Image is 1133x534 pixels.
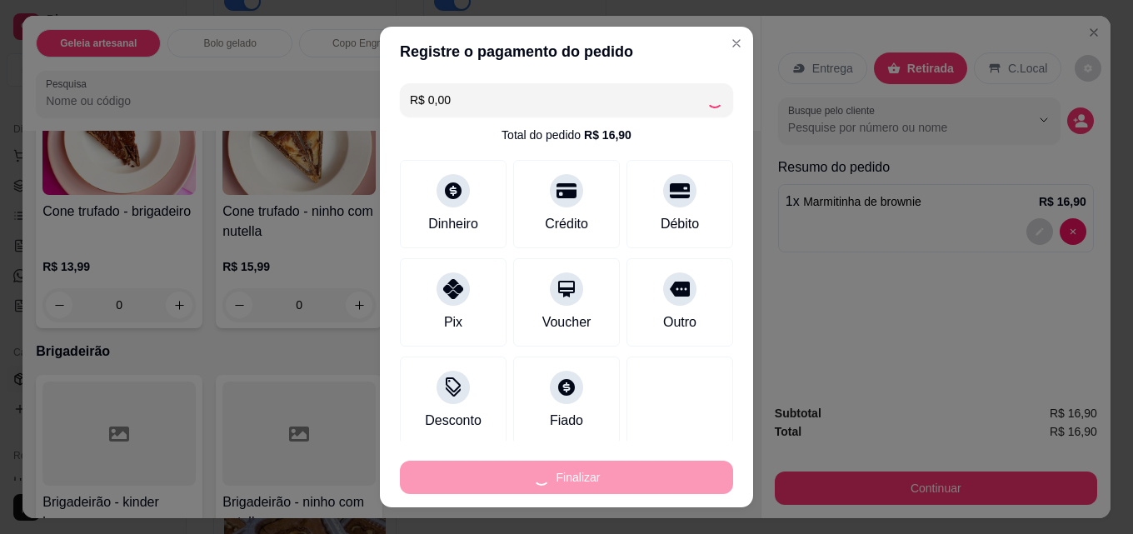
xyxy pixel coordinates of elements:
div: Total do pedido [502,127,631,143]
div: Fiado [550,411,583,431]
div: Outro [663,312,696,332]
button: Close [723,30,750,57]
div: Débito [661,214,699,234]
div: Crédito [545,214,588,234]
div: Dinheiro [428,214,478,234]
div: Desconto [425,411,482,431]
header: Registre o pagamento do pedido [380,27,753,77]
div: Voucher [542,312,591,332]
input: Ex.: hambúrguer de cordeiro [410,83,706,117]
div: Loading [706,92,723,108]
div: Pix [444,312,462,332]
div: R$ 16,90 [584,127,631,143]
